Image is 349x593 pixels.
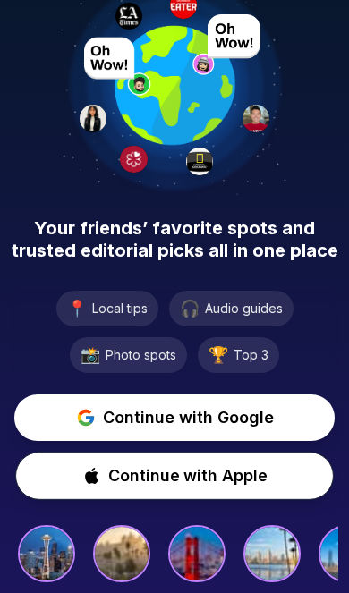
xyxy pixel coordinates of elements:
[243,527,296,580] img: Creator
[186,148,213,174] img: National Geographic logo
[92,300,148,318] span: Local tips
[180,296,200,321] span: 🎧
[103,405,274,430] span: Continue with Google
[67,296,87,321] span: 📍
[243,105,269,131] img: Jin
[84,37,152,97] img: User avatar
[167,527,221,580] img: Creator
[234,346,268,364] span: Top 3
[108,463,268,488] span: Continue with Apple
[192,14,260,75] img: User avatar
[106,346,176,364] span: Photo spots
[120,146,147,173] img: Michelin logo
[15,452,334,500] button: Continue with Apple
[92,527,146,580] img: Creator
[205,300,283,318] span: Audio guides
[80,105,106,131] img: User
[81,343,100,368] span: 📸
[115,3,142,30] img: LA Times logo
[209,343,228,368] span: 🏆
[14,394,335,441] button: Continue with Google
[17,527,71,580] img: Creator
